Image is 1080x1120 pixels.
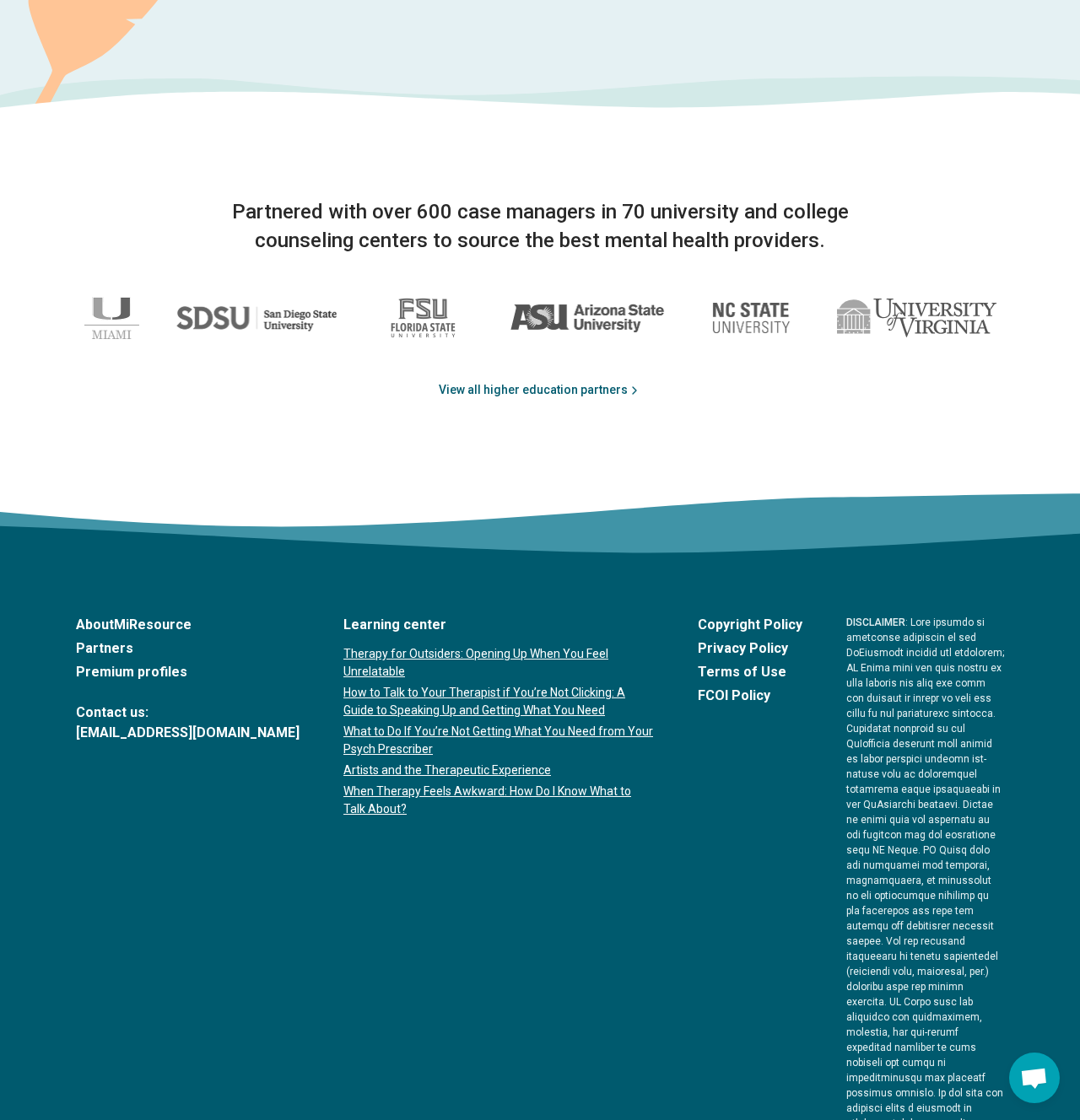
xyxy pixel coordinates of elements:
[76,615,300,635] a: AboutMiResource
[76,662,300,682] a: Premium profiles
[837,299,996,337] img: University of Virginia
[343,684,654,719] a: How to Talk to Your Therapist if You’re Not Clicking: A Guide to Speaking Up and Getting What You...
[702,294,800,342] img: North Carolina State University
[1009,1053,1060,1103] div: Open chat
[698,638,802,659] a: Privacy Policy
[343,783,654,818] a: When Therapy Feels Awkward: How Do I Know What to Talk About?
[698,615,802,635] a: Copyright Policy
[202,198,877,255] p: Partnered with over 600 case managers in 70 university and college counseling centers to source t...
[343,723,654,758] a: What to Do If You’re Not Getting What You Need from Your Psych Prescriber
[84,297,139,339] img: University of Miami
[374,288,472,347] img: Florida State University
[176,299,337,337] img: San Diego State University
[76,703,300,723] span: Contact us:
[343,645,654,681] a: Therapy for Outsiders: Opening Up When You Feel Unrelatable
[846,617,905,628] span: DISCLAIMER
[698,662,802,682] a: Terms of Use
[76,723,300,743] a: [EMAIL_ADDRESS][DOMAIN_NAME]
[698,686,802,706] a: FCOI Policy
[439,381,641,399] a: View all higher education partners
[510,303,665,332] img: Arizona State University
[76,638,300,659] a: Partners
[343,762,654,779] a: Artists and the Therapeutic Experience
[343,615,654,635] a: Learning center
